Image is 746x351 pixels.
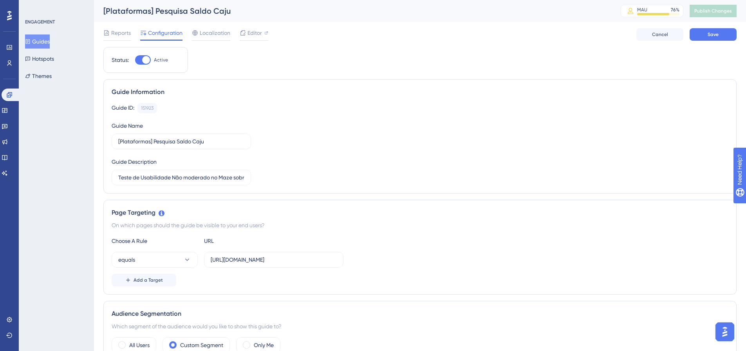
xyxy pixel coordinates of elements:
div: 151923 [141,105,154,111]
span: Reports [111,28,131,38]
label: All Users [129,340,150,350]
div: Guide ID: [112,103,134,113]
div: Status: [112,55,129,65]
div: MAU [637,7,647,13]
div: URL [204,236,290,246]
span: Need Help? [18,2,49,11]
span: Add a Target [134,277,163,283]
span: Publish Changes [694,8,732,14]
span: Editor [247,28,262,38]
span: Localization [200,28,230,38]
button: Hotspots [25,52,54,66]
span: equals [118,255,135,264]
span: Cancel [652,31,668,38]
div: Guide Name [112,121,143,130]
div: [Plataformas] Pesquisa Saldo Caju [103,5,601,16]
button: Guides [25,34,50,49]
div: On which pages should the guide be visible to your end users? [112,221,728,230]
div: Page Targeting [112,208,728,217]
button: Publish Changes [690,5,737,17]
div: Audience Segmentation [112,309,728,318]
div: Guide Description [112,157,157,166]
span: Active [154,57,168,63]
iframe: UserGuiding AI Assistant Launcher [713,320,737,344]
button: equals [112,252,198,268]
button: Themes [25,69,52,83]
div: 76 % [671,7,679,13]
div: Which segment of the audience would you like to show this guide to? [112,322,728,331]
button: Cancel [636,28,683,41]
span: Save [708,31,719,38]
div: Choose A Rule [112,236,198,246]
input: Type your Guide’s Description here [118,173,244,182]
div: ENGAGEMENT [25,19,55,25]
button: Save [690,28,737,41]
div: Guide Information [112,87,728,97]
span: Configuration [148,28,182,38]
label: Only Me [254,340,274,350]
input: yourwebsite.com/path [211,255,337,264]
button: Add a Target [112,274,176,286]
label: Custom Segment [180,340,223,350]
input: Type your Guide’s Name here [118,137,244,146]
